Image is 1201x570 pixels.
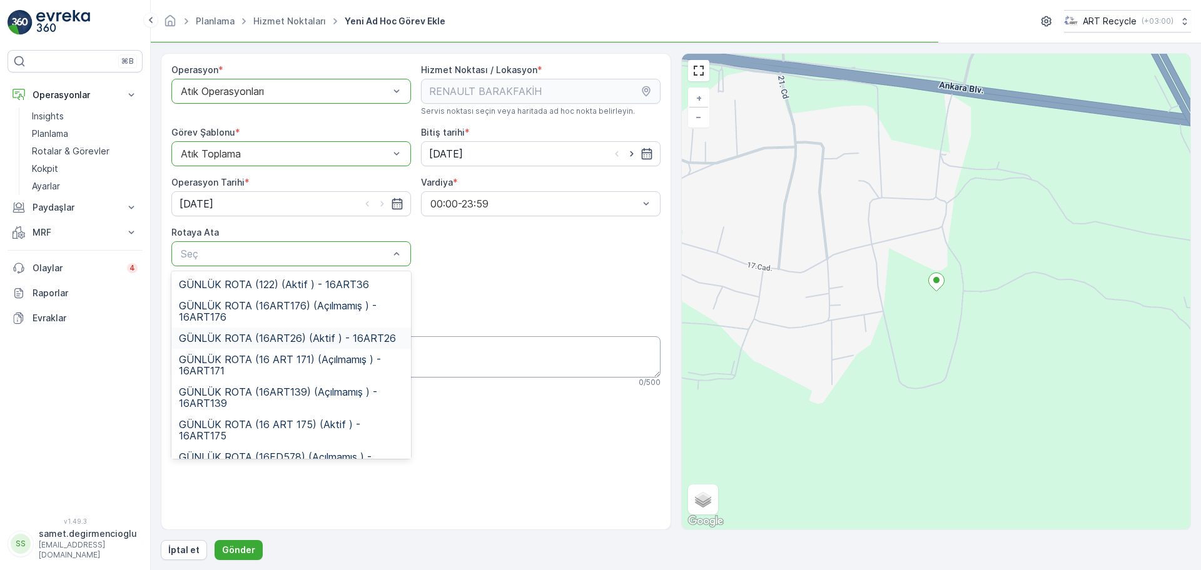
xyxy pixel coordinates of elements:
[689,486,717,513] a: Layers
[196,16,235,26] a: Planlama
[222,544,255,556] p: Gönder
[421,127,465,137] label: Bitiş tarihi
[179,386,403,409] span: GÜNLÜK ROTA (16ART139) (Açılmamış ) - 16ART139
[1064,14,1078,28] img: image_23.png
[696,111,702,122] span: −
[171,227,219,237] label: Rotaya Ata
[27,125,143,142] a: Planlama
[689,107,708,126] a: Uzaklaştır
[11,534,31,554] div: SS
[171,64,218,75] label: Operasyon
[179,419,403,441] span: GÜNLÜK ROTA (16 ART 175) (Aktif ) - 16ART175
[121,56,134,66] p: ⌘B
[689,61,708,80] a: View Fullscreen
[421,106,635,116] span: Servis noktası seçin veya haritada ad hoc nokta belirleyin.
[8,195,143,220] button: Paydaşlar
[8,306,143,331] a: Evraklar
[32,110,64,122] p: Insights
[27,107,143,125] a: Insights
[215,540,263,560] button: Gönder
[342,15,448,27] span: Yeni Ad Hoc Görev Ekle
[8,517,143,525] span: v 1.49.3
[179,279,369,290] span: GÜNLÜK ROTA (122) (Aktif ) - 16ART36
[39,540,137,560] p: [EMAIL_ADDRESS][DOMAIN_NAME]
[421,177,453,187] label: Vardiya
[8,527,143,560] button: SSsamet.degirmencioglu[EMAIL_ADDRESS][DOMAIN_NAME]
[685,513,726,529] a: Bu bölgeyi Google Haritalar'da açın (yeni pencerede açılır)
[129,263,135,273] p: 4
[33,89,118,101] p: Operasyonlar
[171,177,245,187] label: Operasyon Tarihi
[32,145,109,157] p: Rotalar & Görevler
[171,127,235,137] label: Görev Şablonu
[181,246,389,261] p: Seç
[1142,16,1173,26] p: ( +03:00 )
[179,451,403,474] span: GÜNLÜK ROTA (16FD578) (Açılmamış ) - 16FD578
[33,262,119,274] p: Olaylar
[8,82,143,107] button: Operasyonlar
[639,377,661,387] p: 0 / 500
[32,162,58,175] p: Kokpit
[163,19,177,29] a: Ana Sayfa
[168,544,200,556] p: İptal et
[27,177,143,195] a: Ayarlar
[179,300,403,322] span: GÜNLÜK ROTA (16ART176) (Açılmamış ) - 16ART176
[171,191,411,216] input: dd/mm/yyyy
[27,160,143,177] a: Kokpit
[32,127,68,140] p: Planlama
[8,281,143,306] a: Raporlar
[8,10,33,35] img: logo
[421,64,537,75] label: Hizmet Noktası / Lokasyon
[33,201,118,214] p: Paydaşlar
[27,142,143,160] a: Rotalar & Görevler
[33,226,118,239] p: MRF
[32,180,60,192] p: Ayarlar
[36,10,90,35] img: logo_light-DOdMpM7g.png
[179,354,403,376] span: GÜNLÜK ROTA (16 ART 171) (Açılmamış ) - 16ART171
[39,527,137,540] p: samet.degirmencioglu
[1083,15,1137,27] p: ART Recycle
[8,256,143,281] a: Olaylar4
[253,16,326,26] a: Hizmet Noktaları
[33,312,138,324] p: Evraklar
[421,141,661,166] input: dd/mm/yyyy
[161,540,207,560] button: İptal et
[696,92,702,103] span: +
[421,79,661,104] input: RENAULT BARAKFAKİH
[33,287,138,299] p: Raporlar
[689,89,708,107] a: Yakınlaştır
[685,513,726,529] img: Google
[8,220,143,245] button: MRF
[179,332,396,344] span: GÜNLÜK ROTA (16ART26) (Aktif ) - 16ART26
[1064,10,1191,32] button: ART Recycle(+03:00)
